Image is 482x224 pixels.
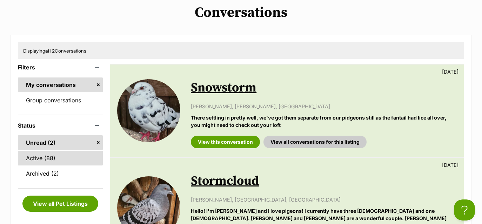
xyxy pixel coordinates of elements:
[18,151,103,165] a: Active (88)
[191,80,256,96] a: Snowstorm
[191,103,457,110] p: [PERSON_NAME], [PERSON_NAME], [GEOGRAPHIC_DATA]
[45,48,55,54] strong: all 2
[18,64,103,70] header: Filters
[191,114,457,129] p: There settling in pretty well, we've got them separate from our pidgeons still as the fantail had...
[18,135,103,150] a: Unread (2)
[117,79,180,142] img: Snowstorm
[191,196,457,203] p: [PERSON_NAME], [GEOGRAPHIC_DATA], [GEOGRAPHIC_DATA]
[442,161,458,169] p: [DATE]
[454,199,475,220] iframe: Help Scout Beacon - Open
[18,166,103,181] a: Archived (2)
[22,196,98,212] a: View all Pet Listings
[191,173,259,189] a: Stormcloud
[18,77,103,92] a: My conversations
[18,93,103,108] a: Group conversations
[23,48,86,54] span: Displaying Conversations
[191,136,260,148] a: View this conversation
[18,122,103,129] header: Status
[263,136,367,148] a: View all conversations for this listing
[442,68,458,75] p: [DATE]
